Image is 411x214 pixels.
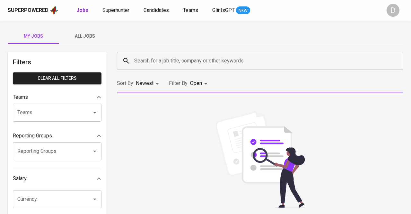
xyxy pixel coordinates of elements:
a: Teams [183,6,199,14]
a: Jobs [76,6,90,14]
div: Salary [13,172,101,185]
span: GlintsGPT [212,7,235,13]
b: Jobs [76,7,88,13]
p: Newest [136,79,153,87]
div: Open [190,78,210,89]
div: Superpowered [8,7,48,14]
div: Newest [136,78,161,89]
p: Filter By [169,79,188,87]
a: Superhunter [102,6,131,14]
a: GlintsGPT NEW [212,6,250,14]
span: Superhunter [102,7,129,13]
p: Reporting Groups [13,132,52,140]
a: Candidates [144,6,170,14]
span: All Jobs [63,32,107,40]
img: app logo [50,5,58,15]
p: Salary [13,175,27,182]
span: Candidates [144,7,169,13]
a: Superpoweredapp logo [8,5,58,15]
div: Teams [13,91,101,104]
div: Reporting Groups [13,129,101,142]
span: Clear All filters [18,74,96,82]
span: Open [190,80,202,86]
button: Open [90,147,99,156]
span: My Jobs [12,32,55,40]
button: Clear All filters [13,72,101,84]
div: D [387,4,399,17]
h6: Filters [13,57,101,67]
p: Teams [13,93,28,101]
span: NEW [236,7,250,14]
img: file_searching.svg [212,111,308,208]
button: Open [90,195,99,204]
button: Open [90,108,99,117]
p: Sort By [117,79,133,87]
span: Teams [183,7,198,13]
